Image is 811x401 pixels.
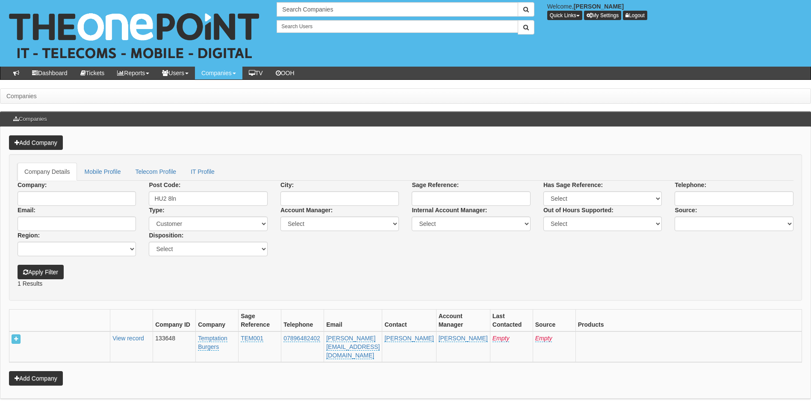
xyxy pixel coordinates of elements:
a: 07896482402 [283,335,320,342]
a: View record [112,335,144,342]
a: IT Profile [184,163,221,181]
a: Add Company [9,135,63,150]
th: Company ID [153,310,196,332]
label: Has Sage Reference: [543,181,603,189]
div: Welcome, [541,2,811,20]
a: Add Company [9,371,63,386]
a: [PERSON_NAME] [384,335,434,342]
a: Logout [623,11,647,20]
a: Mobile Profile [78,163,128,181]
a: Company Details [18,163,77,181]
a: Dashboard [26,67,74,79]
label: Company: [18,181,47,189]
th: Email [324,310,382,332]
a: OOH [269,67,301,79]
label: Sage Reference: [412,181,459,189]
a: [PERSON_NAME][EMAIL_ADDRESS][DOMAIN_NAME] [326,335,380,359]
th: Telephone [281,310,324,332]
th: Source [533,310,575,332]
a: Tickets [74,67,111,79]
label: Out of Hours Supported: [543,206,613,214]
h3: Companies [9,112,51,126]
label: City: [280,181,294,189]
input: Search Companies [277,2,518,17]
th: Account Manager [436,310,490,332]
label: Disposition: [149,231,183,240]
button: Quick Links [547,11,582,20]
input: Search Users [277,20,518,33]
b: [PERSON_NAME] [574,3,624,10]
label: Region: [18,231,40,240]
a: Telecom Profile [128,163,183,181]
th: Sage Reference [239,310,281,332]
a: TEM001 [241,335,263,342]
td: 133648 [153,331,196,362]
li: Companies [6,92,37,100]
button: Apply Filter [18,265,64,279]
a: Reports [111,67,156,79]
label: Post Code: [149,181,180,189]
label: Source: [675,206,697,214]
label: Type: [149,206,164,214]
label: Telephone: [675,181,706,189]
th: Company [196,310,239,332]
p: 1 Results [18,279,793,288]
th: Contact [382,310,436,332]
a: Users [156,67,195,79]
th: Last Contacted [490,310,533,332]
a: [PERSON_NAME] [439,335,488,342]
a: Empty [535,335,552,342]
label: Email: [18,206,35,214]
th: Products [575,310,802,332]
a: My Settings [584,11,622,20]
label: Account Manager: [280,206,333,214]
a: Empty [492,335,510,342]
a: TV [242,67,269,79]
a: Temptation Burgers [198,335,227,351]
label: Internal Account Manager: [412,206,487,214]
a: Companies [195,67,242,79]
